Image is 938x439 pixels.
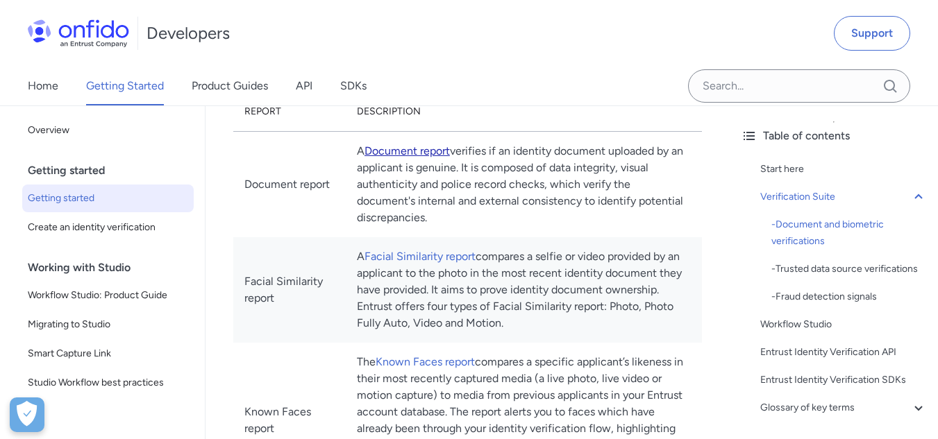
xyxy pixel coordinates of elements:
span: Smart Capture Link [28,345,188,362]
th: Description [346,92,702,132]
span: Overview [28,122,188,139]
a: Product Guides [192,67,268,105]
a: Facial Similarity report [365,250,476,263]
a: SDKs [340,67,367,105]
td: Document report [233,131,346,237]
td: A compares a selfie or video provided by an applicant to the photo in the most recent identity do... [346,237,702,343]
a: Smart Capture Link [22,340,194,368]
a: Getting started [22,184,194,212]
a: Home [28,67,58,105]
div: - Document and biometric verifications [771,216,927,250]
span: Workflow Studio: Product Guide [28,287,188,304]
img: Onfido Logo [28,19,129,47]
td: Facial Similarity report [233,237,346,343]
div: Table of contents [741,128,927,144]
a: Studio Workflow best practices [22,369,194,397]
div: - Trusted data source verifications [771,261,927,277]
a: Migrating to Studio [22,311,194,338]
a: -Fraud detection signals [771,289,927,305]
a: Known Faces report [376,355,475,368]
td: A verifies if an identity document uploaded by an applicant is genuine. It is composed of data in... [346,131,702,237]
div: Cookie Preferences [10,397,44,432]
div: Getting started [28,157,199,184]
a: Glossary of key terms [760,399,927,416]
a: Entrust Identity Verification SDKs [760,372,927,388]
a: Support [834,16,910,51]
a: Getting Started [86,67,164,105]
a: Workflow Studio: Product Guide [22,282,194,309]
a: Entrust Identity Verification API [760,344,927,361]
a: Document report [365,144,450,157]
span: Create an identity verification [28,219,188,236]
button: Open Preferences [10,397,44,432]
a: Create an identity verification [22,214,194,241]
a: API [296,67,312,105]
input: Onfido search input field [688,69,910,103]
a: -Document and biometric verifications [771,216,927,250]
span: Migrating to Studio [28,316,188,333]
a: -Trusted data source verifications [771,261,927,277]
h1: Developers [146,22,230,44]
th: Report [233,92,346,132]
a: Verification Suite [760,189,927,205]
div: - Fraud detection signals [771,289,927,305]
a: Start here [760,161,927,178]
a: Overview [22,117,194,144]
div: Working with Studio [28,254,199,282]
span: Studio Workflow best practices [28,375,188,391]
a: Workflow Studio [760,316,927,333]
span: Getting started [28,190,188,207]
